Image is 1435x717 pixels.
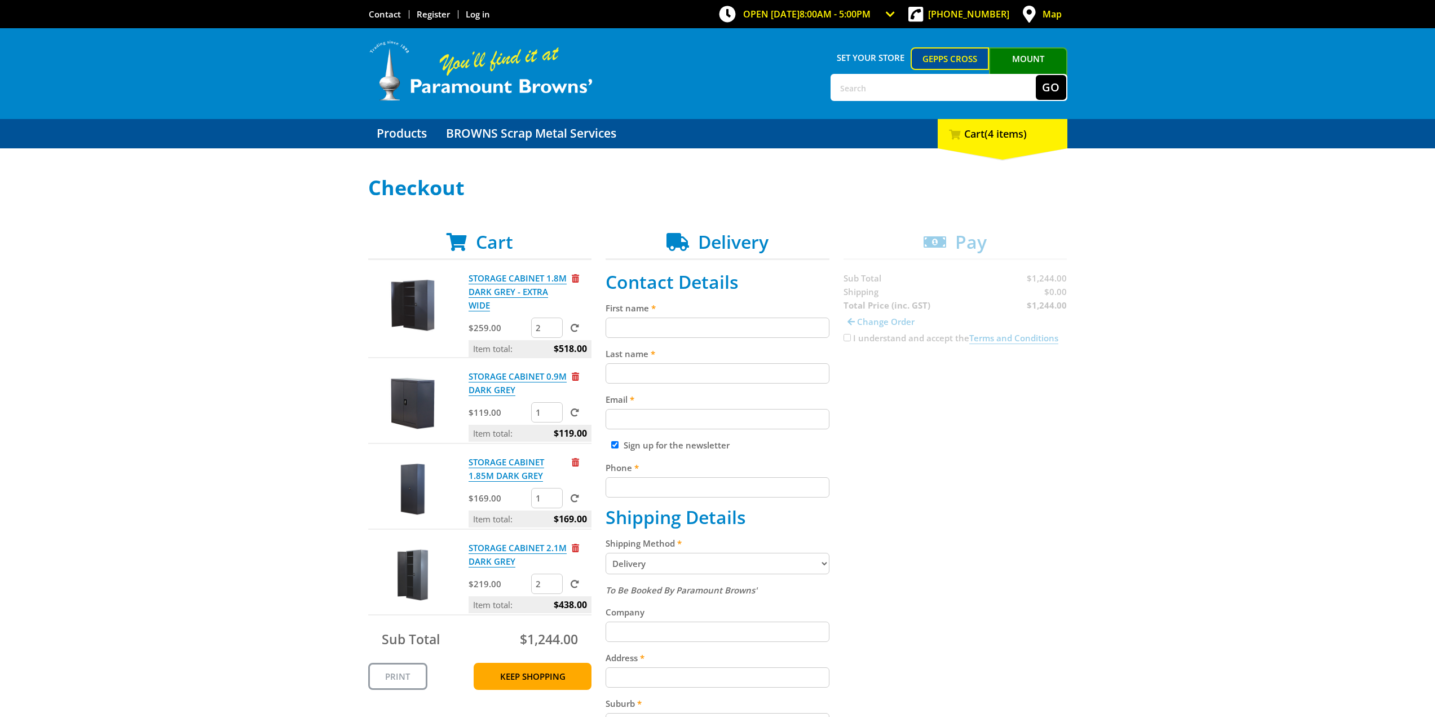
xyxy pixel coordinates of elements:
label: Phone [606,461,829,474]
input: Search [832,75,1036,100]
a: Go to the registration page [417,8,450,20]
span: $438.00 [554,596,587,613]
label: Suburb [606,697,829,710]
a: Mount [PERSON_NAME] [989,47,1067,90]
label: Company [606,605,829,619]
label: Sign up for the newsletter [624,439,730,451]
span: $169.00 [554,511,587,527]
span: 8:00am - 5:00pm [800,8,871,20]
img: Paramount Browns' [368,39,594,102]
h1: Checkout [368,177,1067,199]
h2: Shipping Details [606,507,829,528]
label: First name [606,301,829,315]
a: Remove from cart [572,272,579,284]
a: Go to the Products page [368,119,435,148]
label: Shipping Method [606,536,829,550]
span: OPEN [DATE] [743,8,871,20]
a: Go to the Contact page [369,8,401,20]
span: $518.00 [554,340,587,357]
p: $219.00 [469,577,529,591]
input: Please enter your telephone number. [606,477,829,498]
span: Delivery [698,230,769,254]
span: $1,244.00 [520,630,578,648]
p: Item total: [469,425,591,442]
a: Go to the BROWNS Scrap Metal Services page [438,119,625,148]
a: STORAGE CABINET 1.8M DARK GREY - EXTRA WIDE [469,272,567,311]
img: STORAGE CABINET 0.9M DARK GREY [379,370,447,437]
select: Please select a shipping method. [606,553,829,574]
span: $119.00 [554,425,587,442]
p: $119.00 [469,406,529,419]
span: Cart [476,230,513,254]
img: STORAGE CABINET 1.85M DARK GREY [379,455,447,523]
span: Set your store [831,47,911,68]
a: Remove from cart [572,542,579,553]
button: Go [1036,75,1066,100]
a: Gepps Cross [911,47,989,70]
label: Address [606,651,829,665]
a: Print [368,663,427,690]
a: Remove from cart [572,456,579,468]
p: Item total: [469,511,591,527]
p: $169.00 [469,491,529,505]
label: Email [606,393,829,406]
h2: Contact Details [606,271,829,293]
input: Please enter your first name. [606,318,829,338]
em: To Be Booked By Paramount Browns' [606,584,757,596]
p: Item total: [469,596,591,613]
div: Cart [938,119,1067,148]
input: Please enter your last name. [606,363,829,384]
a: STORAGE CABINET 0.9M DARK GREY [469,371,567,396]
p: Item total: [469,340,591,357]
input: Please enter your address. [606,667,829,688]
span: Sub Total [382,630,440,648]
a: Log in [466,8,490,20]
input: Please enter your email address. [606,409,829,429]
a: Remove from cart [572,371,579,382]
a: Keep Shopping [474,663,591,690]
label: Last name [606,347,829,360]
img: STORAGE CABINET 2.1M DARK GREY [379,541,447,609]
p: $259.00 [469,321,529,335]
a: STORAGE CABINET 2.1M DARK GREY [469,542,567,568]
img: STORAGE CABINET 1.8M DARK GREY - EXTRA WIDE [379,271,447,339]
a: STORAGE CABINET 1.85M DARK GREY [469,456,544,482]
span: (4 items) [984,127,1027,140]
